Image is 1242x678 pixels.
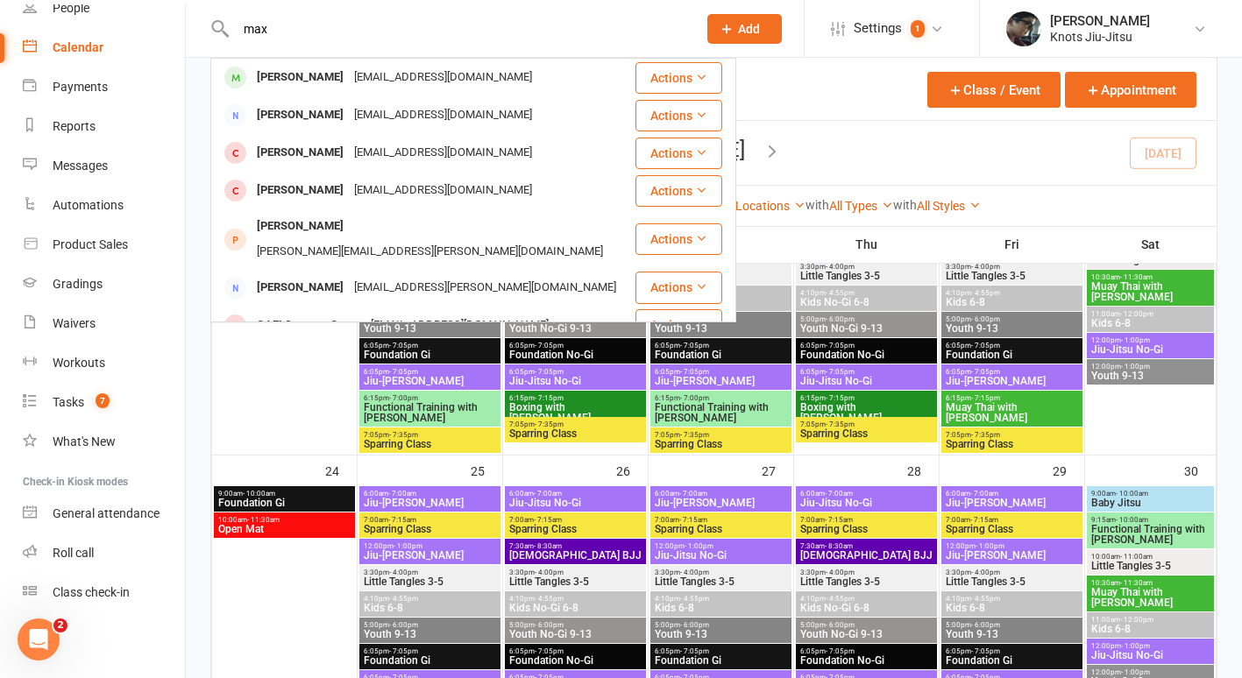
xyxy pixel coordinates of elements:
[654,402,788,423] span: Functional Training with [PERSON_NAME]
[1120,310,1153,318] span: - 12:00pm
[508,394,642,402] span: 6:15pm
[471,456,502,484] div: 25
[388,516,416,524] span: - 7:15am
[363,490,497,498] span: 6:00am
[252,178,349,203] div: [PERSON_NAME]
[826,595,855,603] span: - 4:55pm
[363,439,497,449] span: Sparring Class
[707,14,782,44] button: Add
[1090,616,1210,624] span: 11:00am
[363,342,497,350] span: 6:05pm
[23,422,185,462] a: What's New
[826,263,855,271] span: - 4:00pm
[826,342,855,350] span: - 7:05pm
[394,542,422,550] span: - 1:00pm
[654,621,788,629] span: 5:00pm
[945,576,1079,587] span: Little Tangles 3-5
[1120,273,1153,281] span: - 11:30am
[535,647,564,655] span: - 7:05pm
[23,533,185,573] a: Roll call
[794,226,940,263] th: Thu
[252,239,608,265] div: [PERSON_NAME][EMAIL_ADDRESS][PERSON_NAME][DOMAIN_NAME]
[945,315,1079,323] span: 5:00pm
[799,420,933,428] span: 7:05pm
[654,603,788,613] span: Kids 6-8
[945,368,1079,376] span: 6:05pm
[654,342,788,350] span: 6:05pm
[1090,344,1210,355] span: Jiu-Jitsu No-Gi
[945,516,1079,524] span: 7:00am
[945,524,1079,534] span: Sparring Class
[508,350,642,360] span: Foundation No-Gi
[389,431,418,439] span: - 7:35pm
[825,542,853,550] span: - 8:30am
[1090,363,1210,371] span: 12:00pm
[389,621,418,629] span: - 6:00pm
[654,439,788,449] span: Sparring Class
[535,342,564,350] span: - 7:05pm
[53,546,94,560] div: Roll call
[654,550,788,561] span: Jiu-Jitsu No-Gi
[53,159,108,173] div: Messages
[971,621,1000,629] span: - 6:00pm
[243,490,275,498] span: - 10:00am
[363,350,497,360] span: Foundation Gi
[1120,579,1153,587] span: - 11:30am
[53,316,96,330] div: Waivers
[363,498,497,508] span: Jiu-[PERSON_NAME]
[363,603,497,613] span: Kids 6-8
[363,376,497,386] span: Jiu-[PERSON_NAME]
[917,199,981,213] a: All Styles
[799,516,933,524] span: 7:00am
[366,313,554,338] div: [EMAIL_ADDRESS][DOMAIN_NAME]
[53,198,124,212] div: Automations
[363,542,497,550] span: 12:00pm
[635,62,722,94] button: Actions
[945,402,1079,423] span: Muay Thai with [PERSON_NAME]
[971,263,1000,271] span: - 4:00pm
[508,595,642,603] span: 4:10pm
[534,516,562,524] span: - 7:15am
[508,420,642,428] span: 7:05pm
[363,323,497,334] span: Youth 9-13
[826,315,855,323] span: - 6:00pm
[535,368,564,376] span: - 7:05pm
[654,524,788,534] span: Sparring Class
[826,621,855,629] span: - 6:00pm
[945,595,1079,603] span: 4:10pm
[508,376,642,386] span: Jiu-Jitsu No-Gi
[252,214,349,239] div: [PERSON_NAME]
[971,315,1000,323] span: - 6:00pm
[1090,371,1210,381] span: Youth 9-13
[389,368,418,376] span: - 7:05pm
[53,618,67,632] span: 2
[1116,490,1148,498] span: - 10:00am
[945,263,1079,271] span: 3:30pm
[971,368,1000,376] span: - 7:05pm
[826,647,855,655] span: - 7:05pm
[389,569,418,576] span: - 4:00pm
[945,376,1079,386] span: Jiu-[PERSON_NAME]
[252,275,349,300] div: [PERSON_NAME]
[799,394,933,402] span: 6:15pm
[945,439,1079,449] span: Sparring Class
[53,585,130,599] div: Class check-in
[349,102,537,128] div: [EMAIL_ADDRESS][DOMAIN_NAME]
[508,516,642,524] span: 7:00am
[1090,516,1210,524] span: 9:15am
[23,383,185,422] a: Tasks 7
[534,490,562,498] span: - 7:00am
[971,595,1000,603] span: - 4:55pm
[854,9,902,48] span: Settings
[799,647,933,655] span: 6:05pm
[799,289,933,297] span: 4:10pm
[940,226,1085,263] th: Fri
[799,271,933,281] span: Little Tangles 3-5
[252,140,349,166] div: [PERSON_NAME]
[654,647,788,655] span: 6:05pm
[23,343,185,383] a: Workouts
[826,289,855,297] span: - 4:55pm
[535,569,564,576] span: - 4:00pm
[654,516,788,524] span: 7:00am
[799,323,933,334] span: Youth No-Gi 9-13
